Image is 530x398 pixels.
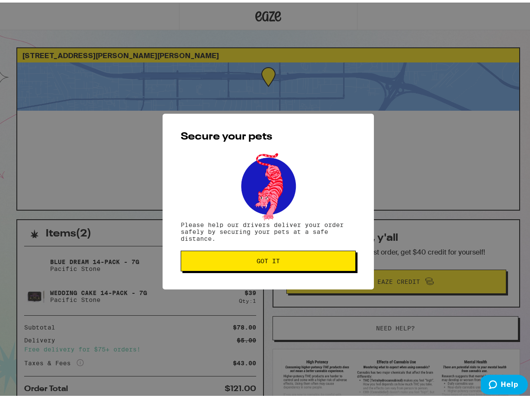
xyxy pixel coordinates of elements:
h2: Secure your pets [181,129,356,140]
img: pets [233,148,304,219]
iframe: Opens a widget where you can find more information [481,372,528,394]
button: Got it [181,248,356,269]
p: Please help our drivers deliver your order safely by securing your pets at a safe distance. [181,219,356,239]
span: Got it [257,255,280,261]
